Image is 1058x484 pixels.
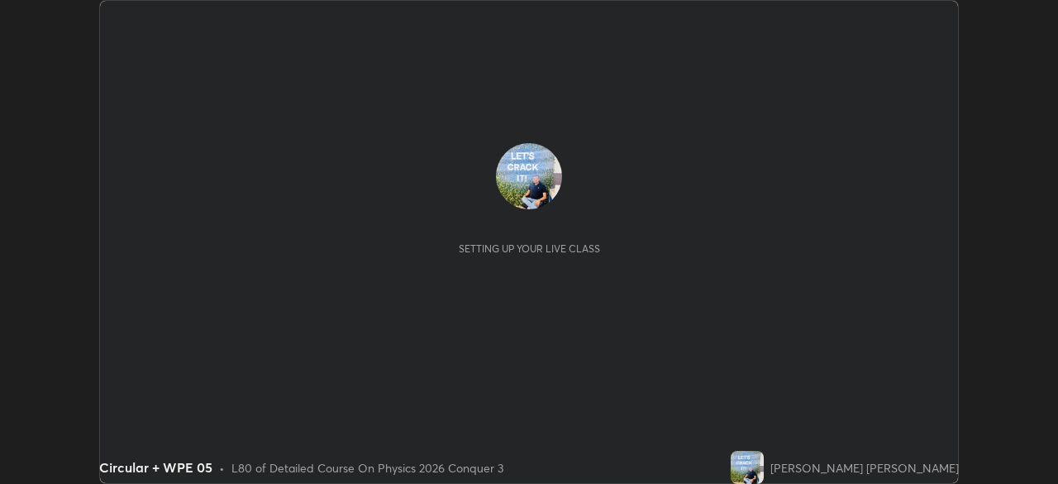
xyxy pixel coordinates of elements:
[99,458,212,477] div: Circular + WPE 05
[219,459,225,477] div: •
[731,451,764,484] img: 7d7f4a73bbfb4e50a1e6aa97a1a5dfaf.jpg
[459,242,600,255] div: Setting up your live class
[770,459,959,477] div: [PERSON_NAME] [PERSON_NAME]
[496,143,562,209] img: 7d7f4a73bbfb4e50a1e6aa97a1a5dfaf.jpg
[231,459,503,477] div: L80 of Detailed Course On Physics 2026 Conquer 3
